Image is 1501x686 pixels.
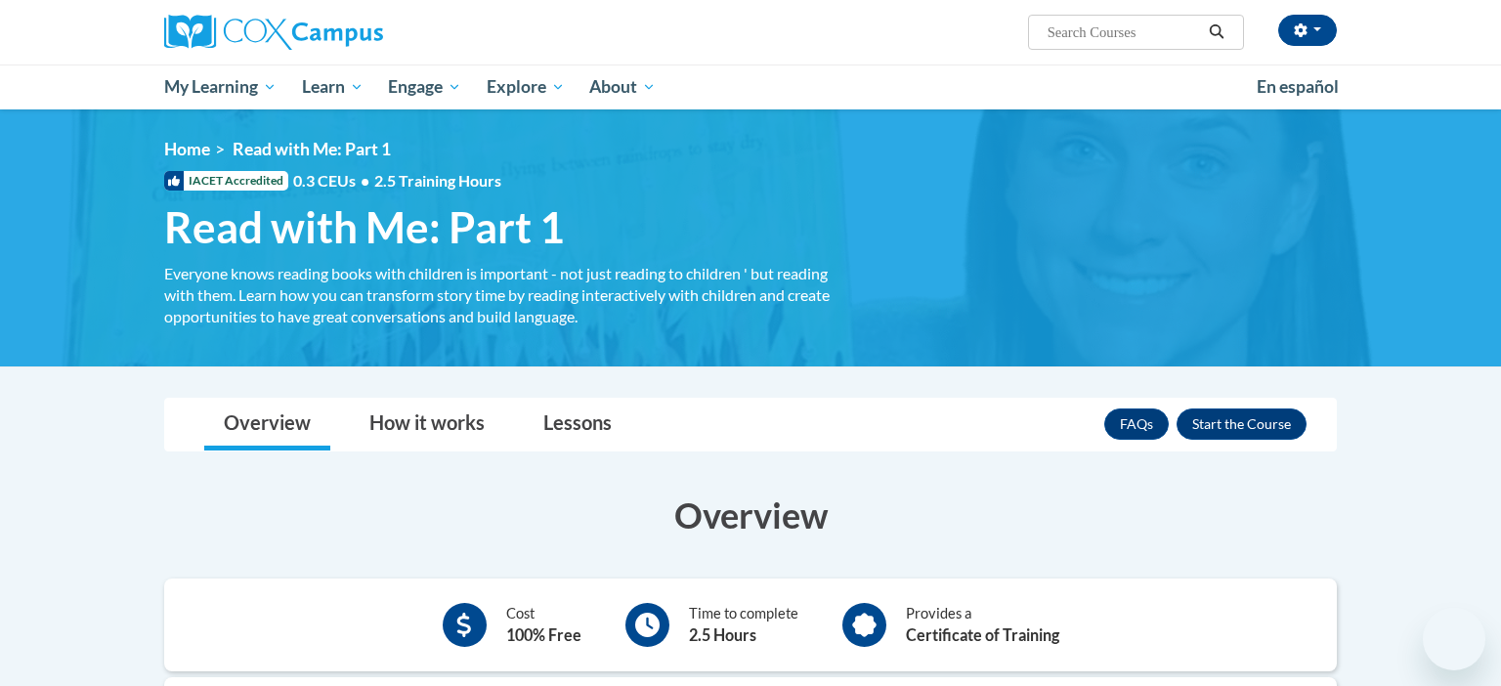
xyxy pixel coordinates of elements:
[164,263,838,327] div: Everyone knows reading books with children is important - not just reading to children ' but read...
[589,75,656,99] span: About
[906,603,1059,647] div: Provides a
[302,75,364,99] span: Learn
[164,139,210,159] a: Home
[1257,76,1339,97] span: En español
[689,625,756,644] b: 2.5 Hours
[1104,408,1169,440] a: FAQs
[689,603,798,647] div: Time to complete
[361,171,369,190] span: •
[474,64,578,109] a: Explore
[487,75,565,99] span: Explore
[164,75,277,99] span: My Learning
[293,170,501,192] span: 0.3 CEUs
[135,64,1366,109] div: Main menu
[151,64,289,109] a: My Learning
[164,171,288,191] span: IACET Accredited
[524,399,631,450] a: Lessons
[1244,66,1351,107] a: En español
[289,64,376,109] a: Learn
[1278,15,1337,46] button: Account Settings
[164,491,1337,539] h3: Overview
[506,603,581,647] div: Cost
[164,201,565,253] span: Read with Me: Part 1
[1202,21,1231,44] button: Search
[233,139,391,159] span: Read with Me: Part 1
[164,15,383,50] img: Cox Campus
[374,171,501,190] span: 2.5 Training Hours
[1177,408,1307,440] button: Enroll
[578,64,669,109] a: About
[204,399,330,450] a: Overview
[1046,21,1202,44] input: Search Courses
[164,15,536,50] a: Cox Campus
[388,75,461,99] span: Engage
[1423,608,1485,670] iframe: Button to launch messaging window
[906,625,1059,644] b: Certificate of Training
[506,625,581,644] b: 100% Free
[375,64,474,109] a: Engage
[350,399,504,450] a: How it works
